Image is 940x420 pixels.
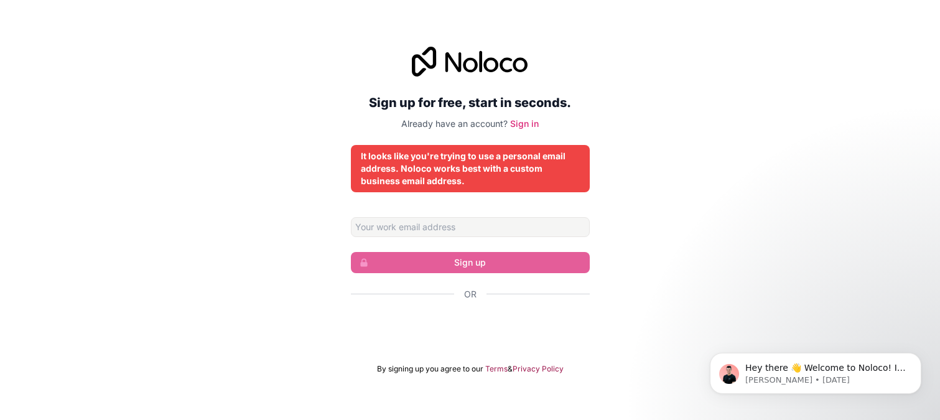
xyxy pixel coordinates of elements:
[345,314,596,342] iframe: Bouton "Se connecter avec Google"
[508,364,513,374] span: &
[510,118,539,129] a: Sign in
[464,288,477,301] span: Or
[485,364,508,374] a: Terms
[513,364,564,374] a: Privacy Policy
[351,217,590,237] input: Email address
[351,91,590,114] h2: Sign up for free, start in seconds.
[361,150,580,187] div: It looks like you're trying to use a personal email address. Noloco works best with a custom busi...
[351,252,590,273] button: Sign up
[401,118,508,129] span: Already have an account?
[377,364,483,374] span: By signing up you agree to our
[691,327,940,414] iframe: Intercom notifications message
